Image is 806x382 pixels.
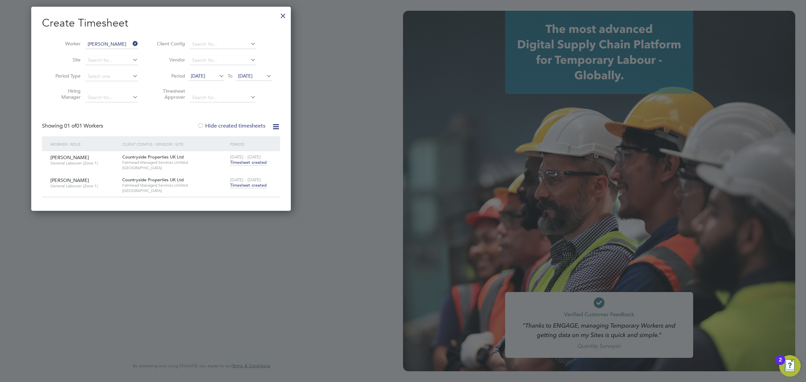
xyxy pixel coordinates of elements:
span: [GEOGRAPHIC_DATA] [122,188,227,193]
input: Select one [85,72,138,81]
div: Showing [42,123,104,130]
input: Search for... [85,93,138,102]
div: Client Config / Vendor / Site [121,136,228,152]
button: Open Resource Center, 2 new notifications [779,355,801,377]
div: 2 [779,360,782,369]
span: [DATE] - [DATE] [230,154,261,160]
span: Countryside Properties UK Ltd [122,154,184,160]
input: Search for... [190,40,256,49]
input: Search for... [85,56,138,65]
span: Fairmead Managed Services Limited [122,183,227,188]
span: Timesheet created [230,159,267,165]
span: Fairmead Managed Services Limited [122,160,227,165]
label: Hiring Manager [50,88,81,100]
input: Search for... [190,56,256,65]
div: Worker / Role [49,136,121,152]
span: General Labourer (Zone 1) [50,183,117,189]
span: [PERSON_NAME] [50,177,89,183]
span: [PERSON_NAME] [50,154,89,160]
span: 01 Workers [64,123,103,129]
div: Period [228,136,273,152]
label: Hide created timesheets [197,123,265,129]
label: Period [155,73,185,79]
input: Search for... [190,93,256,102]
span: [DATE] [238,73,253,79]
label: Site [50,57,81,63]
span: Countryside Properties UK Ltd [122,177,184,183]
span: Timesheet created [230,182,267,188]
span: 01 of [64,123,76,129]
label: Worker [50,41,81,47]
span: General Labourer (Zone 1) [50,160,117,166]
span: To [226,71,234,80]
label: Vendor [155,57,185,63]
input: Search for... [85,40,138,49]
span: [GEOGRAPHIC_DATA] [122,165,227,171]
label: Timesheet Approver [155,88,185,100]
span: [DATE] [191,73,205,79]
h2: Create Timesheet [42,16,280,30]
span: [DATE] - [DATE] [230,177,261,183]
label: Period Type [50,73,81,79]
label: Client Config [155,41,185,47]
